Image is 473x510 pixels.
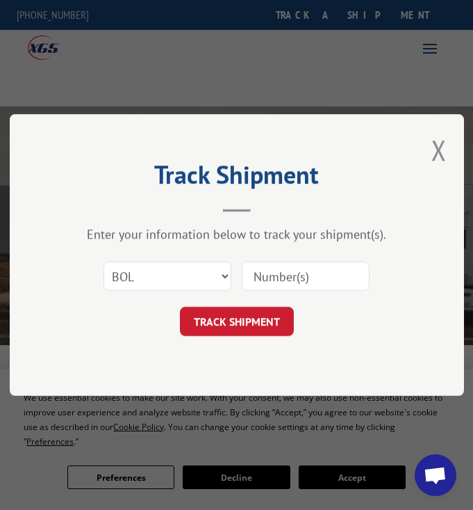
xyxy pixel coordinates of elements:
[79,226,395,242] div: Enter your information below to track your shipment(s).
[242,262,370,291] input: Number(s)
[79,165,395,191] h2: Track Shipment
[431,132,447,168] button: Close modal
[180,307,294,336] button: TRACK SHIPMENT
[415,454,456,496] div: Open chat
